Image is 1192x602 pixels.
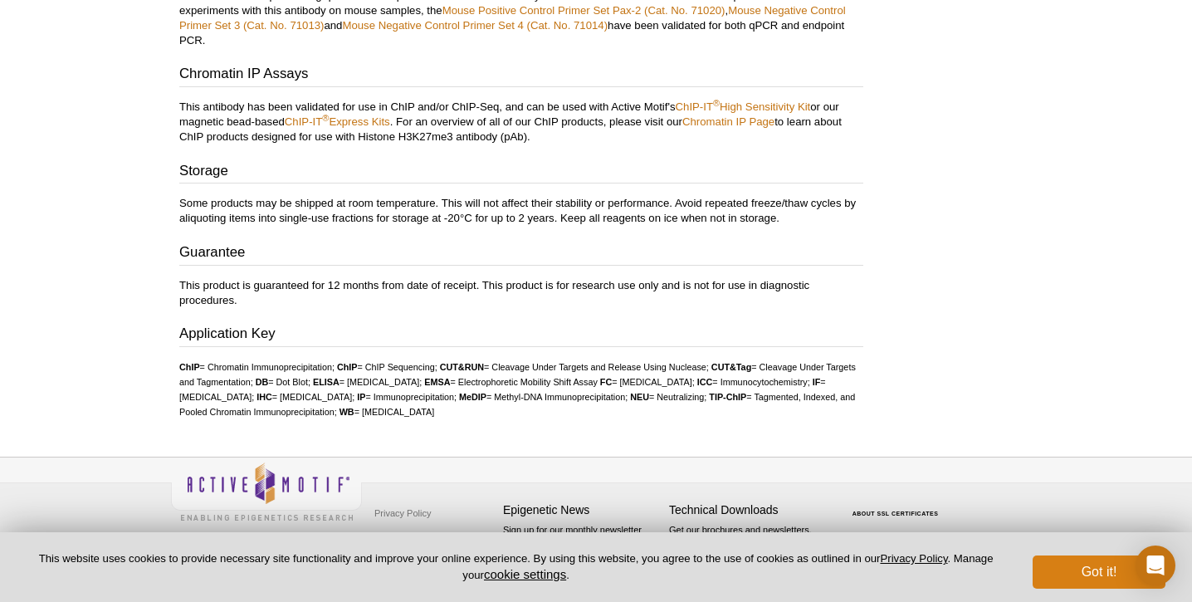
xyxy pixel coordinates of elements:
strong: CUT&Tag [711,362,751,372]
strong: ChIP [337,362,358,372]
strong: ELISA [313,377,340,387]
p: This website uses cookies to provide necessary site functionality and improve your online experie... [27,551,1005,583]
button: Got it! [1033,556,1165,589]
li: = [MEDICAL_DATA]; [313,377,422,387]
strong: WB [340,407,354,417]
a: ChIP-IT®Express Kits [285,115,390,128]
p: This antibody has been validated for use in ChIP and/or ChIP-Seq, and can be used with Active Mot... [179,100,863,144]
p: Some products may be shipped at room temperature. This will not affect their stability or perform... [179,196,863,226]
a: ChIP-IT®High Sensitivity Kit [676,100,811,113]
li: = Electrophoretic Mobility Shift Assay [424,377,598,387]
a: Mouse Negative Control Primer Set 4 (Cat. No. 71014) [342,19,608,32]
strong: MeDIP [459,392,486,402]
li: = [MEDICAL_DATA]; [600,377,695,387]
strong: ICC [697,377,713,387]
li: = Neutralizing; [630,392,706,402]
li: = [MEDICAL_DATA] [340,407,435,417]
p: This product is guaranteed for 12 months from date of receipt. This product is for research use o... [179,278,863,308]
strong: IP [357,392,365,402]
a: Terms & Conditions [370,526,457,551]
li: = Chromatin Immunoprecipitation; [179,362,335,372]
h3: Application Key [179,324,863,347]
img: Active Motif, [171,458,362,525]
a: Privacy Policy [880,552,947,565]
strong: TIP-ChIP [709,392,746,402]
strong: IHC [256,392,272,402]
a: Mouse Negative Control Primer Set 3 (Cat. No. 71013) [179,4,846,32]
strong: DB [256,377,269,387]
a: Mouse Positive Control Primer Set Pax-2 (Cat. No. 71020) [442,4,725,17]
strong: NEU [630,392,649,402]
li: = Cleavage Under Targets and Release Using Nuclease; [440,362,709,372]
strong: CUT&RUN [440,362,484,372]
a: ABOUT SSL CERTIFICATES [852,511,939,516]
li: = Dot Blot; [256,377,310,387]
strong: FC [600,377,612,387]
sup: ® [322,113,329,123]
div: Open Intercom Messenger [1136,546,1175,585]
li: = [MEDICAL_DATA]; [256,392,354,402]
h3: Storage [179,161,863,184]
table: Click to Verify - This site chose Symantec SSL for secure e-commerce and confidential communicati... [835,487,960,523]
li: = ChIP Sequencing; [337,362,437,372]
h4: Technical Downloads [669,503,827,517]
li: = Methyl-DNA Immunoprecipitation; [459,392,628,402]
a: Chromatin IP Page [682,115,774,128]
p: Get our brochures and newsletters, or request them by mail. [669,523,827,565]
li: = Cleavage Under Targets and Tagmentation; [179,362,856,387]
h3: Chromatin IP Assays [179,64,863,87]
li: = Immunocytochemistry; [697,377,810,387]
a: Privacy Policy [370,501,435,526]
li: = Immunoprecipitation; [357,392,457,402]
li: = [MEDICAL_DATA]; [179,377,826,402]
button: cookie settings [484,567,566,581]
p: Sign up for our monthly newsletter highlighting recent publications in the field of epigenetics. [503,523,661,580]
li: = Tagmented, Indexed, and Pooled Chromatin Immunoprecipitation; [179,392,855,417]
h4: Epigenetic News [503,503,661,517]
strong: IF [813,377,821,387]
strong: EMSA [424,377,450,387]
sup: ® [713,98,720,108]
strong: ChIP [179,362,200,372]
h3: Guarantee [179,242,863,266]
